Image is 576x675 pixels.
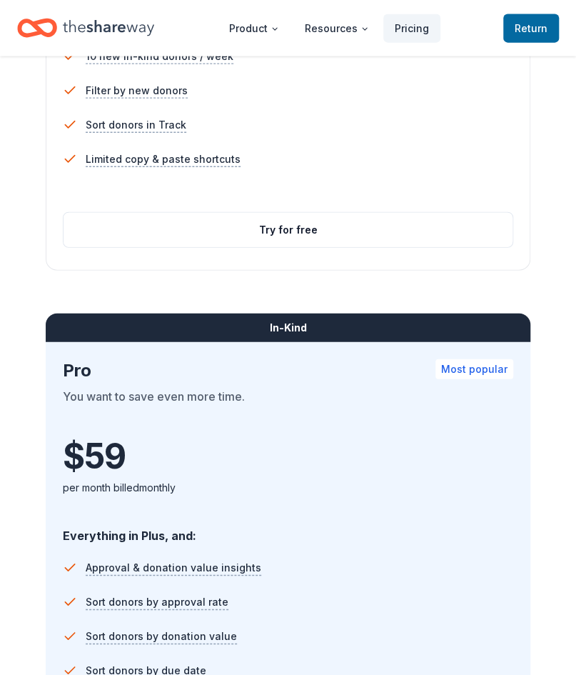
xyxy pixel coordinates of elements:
[86,116,186,134] span: Sort donors in Track
[63,515,513,545] div: Everything in Plus, and:
[293,14,380,43] button: Resources
[46,314,530,342] div: In-Kind
[63,359,513,382] div: Pro
[63,479,513,496] div: per month billed monthly
[86,48,233,65] span: 10 new in-kind donors / week
[86,559,261,576] span: Approval & donation value insights
[435,359,513,379] div: Most popular
[515,20,547,37] span: Return
[86,628,237,645] span: Sort donors by donation value
[86,151,241,168] span: Limited copy & paste shortcuts
[218,14,290,43] button: Product
[383,14,440,43] a: Pricing
[218,11,440,45] nav: Main
[86,594,228,611] span: Sort donors by approval rate
[63,436,125,476] span: $ 59
[86,82,188,99] span: Filter by new donors
[17,11,154,45] a: Home
[63,388,513,428] div: You want to save even more time.
[503,14,559,43] a: Return
[64,213,512,247] button: Try for free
